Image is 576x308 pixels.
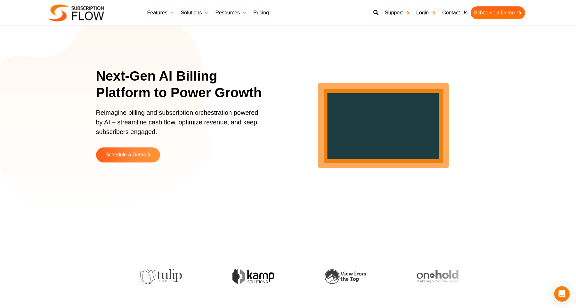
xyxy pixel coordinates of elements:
img: onhold-marketing [417,270,458,283]
a: Features [144,6,178,19]
a: Resources [212,6,250,19]
a: Login [413,6,439,19]
img: kamp-solution [232,269,274,284]
a: Schedule a Demo [471,6,525,19]
a: Solutions [178,6,212,19]
a: Support [382,6,413,19]
img: tulip-publishing [140,269,182,284]
img: Subscriptionflow [48,4,104,21]
h1: Next-Gen AI Billing Platform to Power Growth [96,68,271,101]
span: Schedule a Demo [105,152,146,158]
p: Reimagine billing and subscription orchestration powered by AI – streamline cash flow, optimize r... [96,108,263,143]
a: Pricing [250,6,272,19]
a: Contact Us [439,6,471,19]
a: Schedule a Demo [96,147,160,162]
div: Open Intercom Messenger [554,286,570,302]
img: view-from-the-top [325,269,366,284]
